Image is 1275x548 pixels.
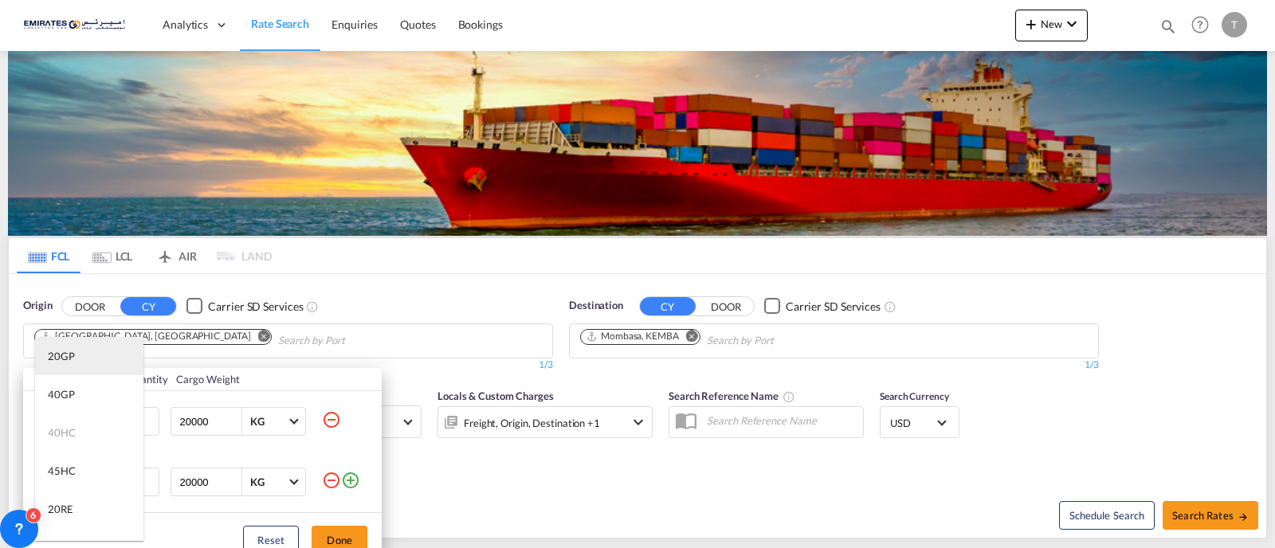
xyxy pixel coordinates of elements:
[48,502,73,516] div: 20RE
[48,425,76,440] div: 40HC
[48,349,75,363] div: 20GP
[48,387,75,401] div: 40GP
[48,464,76,478] div: 45HC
